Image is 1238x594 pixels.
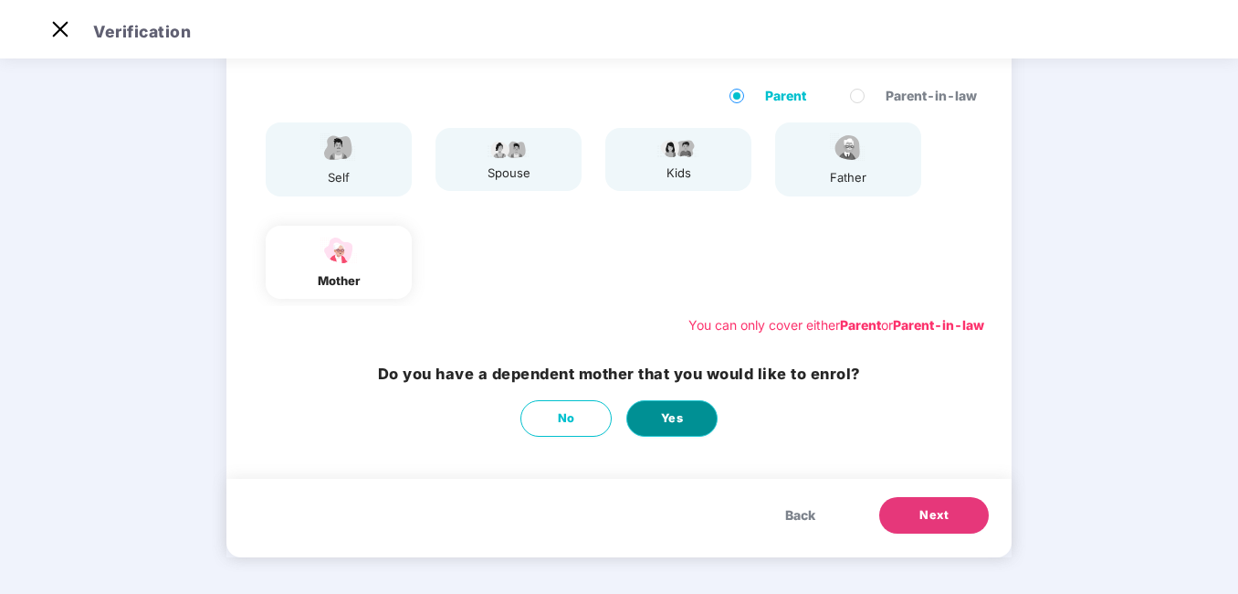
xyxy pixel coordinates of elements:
b: Parent-in-law [893,317,984,333]
img: svg+xml;base64,PHN2ZyBpZD0iRmF0aGVyX2ljb24iIHhtbG5zPSJodHRwOi8vd3d3LnczLm9yZy8yMDAwL3N2ZyIgeG1sbn... [825,132,871,164]
span: No [558,409,575,428]
div: mother [316,271,362,291]
div: self [316,168,362,187]
img: svg+xml;base64,PHN2ZyBpZD0iRW1wbG95ZWVfbWFsZSIgeG1sbnM9Imh0dHA6Ly93d3cudzMub3JnLzIwMDAvc3ZnIiB3aW... [316,132,362,164]
img: svg+xml;base64,PHN2ZyB4bWxucz0iaHR0cDovL3d3dy53My5vcmcvMjAwMC9zdmciIHdpZHRoPSI1NCIgaGVpZ2h0PSIzOC... [316,235,362,267]
button: Back [767,497,834,534]
button: Next [879,497,989,534]
span: Next [919,506,949,525]
span: Yes [661,409,684,428]
span: Parent [758,86,813,106]
div: You can only cover either or [688,315,984,335]
img: svg+xml;base64,PHN2ZyB4bWxucz0iaHR0cDovL3d3dy53My5vcmcvMjAwMC9zdmciIHdpZHRoPSI3OS4wMzciIGhlaWdodD... [656,137,701,159]
span: Parent-in-law [878,86,984,106]
div: kids [656,164,701,183]
button: Yes [626,400,718,437]
b: Parent [840,317,881,333]
div: father [825,168,871,187]
button: No [520,400,612,437]
h3: Do you have a dependent mother that you would like to enrol? [378,363,861,387]
span: Back [785,505,815,525]
div: spouse [486,164,531,183]
img: svg+xml;base64,PHN2ZyB4bWxucz0iaHR0cDovL3d3dy53My5vcmcvMjAwMC9zdmciIHdpZHRoPSI5Ny44OTciIGhlaWdodD... [486,137,531,159]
